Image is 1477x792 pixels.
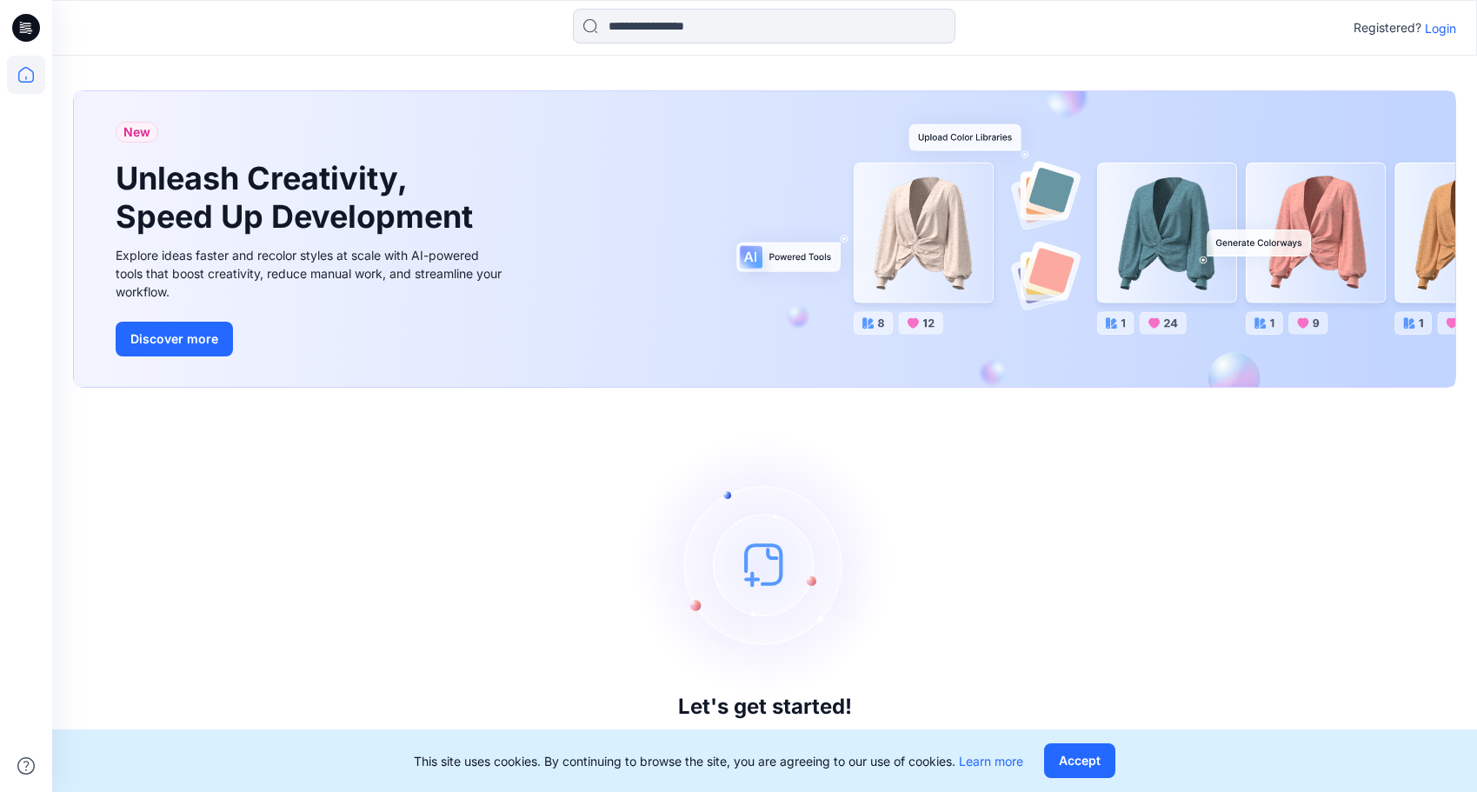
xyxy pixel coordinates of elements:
span: New [123,122,150,143]
p: Click New to add a style or create a folder. [623,726,907,747]
img: empty-state-image.svg [635,434,895,695]
button: Accept [1044,743,1115,778]
p: This site uses cookies. By continuing to browse the site, you are agreeing to our use of cookies. [414,752,1023,770]
h3: Let's get started! [678,695,852,719]
a: Learn more [959,754,1023,769]
h1: Unleash Creativity, Speed Up Development [116,160,481,235]
div: Explore ideas faster and recolor styles at scale with AI-powered tools that boost creativity, red... [116,246,507,301]
a: Discover more [116,322,507,356]
button: Discover more [116,322,233,356]
p: Login [1425,19,1456,37]
p: Registered? [1354,17,1421,38]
